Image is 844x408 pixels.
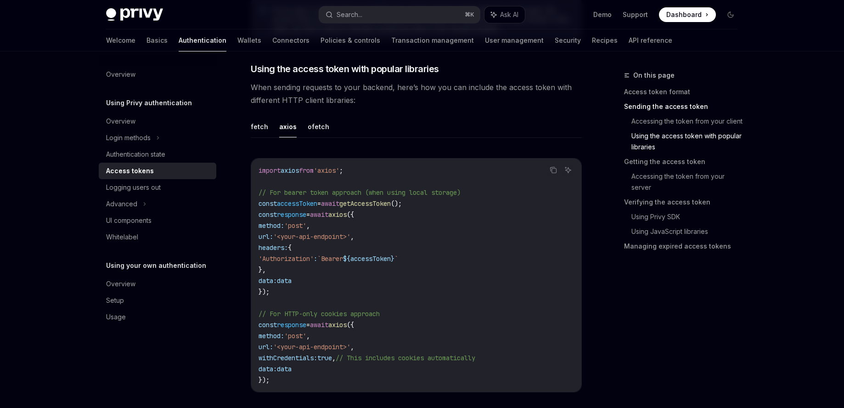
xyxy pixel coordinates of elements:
a: Access tokens [99,163,216,179]
img: dark logo [106,8,163,21]
span: ` [394,255,398,263]
span: method: [259,332,284,340]
div: Search... [337,9,362,20]
button: axios [279,116,297,137]
a: Connectors [272,29,309,51]
span: await [321,199,339,208]
a: Access token format [624,85,745,99]
span: axios [328,321,347,329]
button: Toggle dark mode [723,7,738,22]
span: const [259,210,277,219]
button: ofetch [308,116,329,137]
h5: Using your own authentication [106,260,206,271]
span: true [317,354,332,362]
a: Logging users out [99,179,216,196]
span: accessToken [277,199,317,208]
span: data: [259,277,277,285]
a: Support [623,10,648,19]
a: Overview [99,113,216,130]
span: }, [259,266,266,274]
a: Managing expired access tokens [624,239,745,254]
span: '<your-api-endpoint>' [273,232,350,241]
a: Accessing the token from your client [631,114,745,129]
a: Demo [593,10,612,19]
span: Ask AI [500,10,518,19]
span: 'post' [284,332,306,340]
span: Dashboard [666,10,702,19]
div: UI components [106,215,152,226]
span: withCredentials: [259,354,317,362]
a: Authentication state [99,146,216,163]
span: await [310,210,328,219]
span: data [277,277,292,285]
span: , [332,354,336,362]
span: ({ [347,210,354,219]
span: await [310,321,328,329]
span: method: [259,221,284,230]
div: Logging users out [106,182,161,193]
span: , [306,332,310,340]
span: ; [339,166,343,175]
span: data: [259,365,277,373]
span: data [277,365,292,373]
span: : [314,255,317,263]
span: ${ [343,255,350,263]
span: // For HTTP-only cookies approach [259,310,380,318]
span: ({ [347,321,354,329]
div: Overview [106,116,135,127]
button: Copy the contents from the code block [547,164,559,176]
span: const [259,321,277,329]
span: url: [259,343,273,351]
div: Authentication state [106,149,165,160]
a: Security [555,29,581,51]
a: Whitelabel [99,229,216,245]
div: Setup [106,295,124,306]
span: url: [259,232,273,241]
h5: Using Privy authentication [106,97,192,108]
span: const [259,199,277,208]
span: import [259,166,281,175]
span: = [306,321,310,329]
span: accessToken [350,255,391,263]
a: Wallets [237,29,261,51]
button: Ask AI [562,164,574,176]
button: fetch [251,116,268,137]
span: `Bearer [317,255,343,263]
a: Overview [99,276,216,292]
div: Access tokens [106,165,154,176]
span: 'axios' [314,166,339,175]
span: = [306,210,310,219]
a: API reference [629,29,672,51]
span: response [277,321,306,329]
span: axios [281,166,299,175]
a: Setup [99,292,216,309]
span: } [391,255,394,263]
span: , [306,221,310,230]
span: // For bearer token approach (when using local storage) [259,188,461,197]
a: Authentication [179,29,226,51]
a: Usage [99,309,216,325]
span: , [350,343,354,351]
a: Transaction management [391,29,474,51]
span: response [277,210,306,219]
a: UI components [99,212,216,229]
button: Search...⌘K [319,6,480,23]
span: ⌘ K [465,11,474,18]
div: Overview [106,69,135,80]
a: Recipes [592,29,618,51]
span: }); [259,376,270,384]
a: Dashboard [659,7,716,22]
span: , [350,232,354,241]
a: Using the access token with popular libraries [631,129,745,154]
span: On this page [633,70,675,81]
span: '<your-api-endpoint>' [273,343,350,351]
span: }); [259,288,270,296]
span: axios [328,210,347,219]
div: Login methods [106,132,151,143]
span: = [317,199,321,208]
div: Overview [106,278,135,289]
a: User management [485,29,544,51]
div: Whitelabel [106,232,138,243]
a: Getting the access token [624,154,745,169]
a: Policies & controls [321,29,380,51]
